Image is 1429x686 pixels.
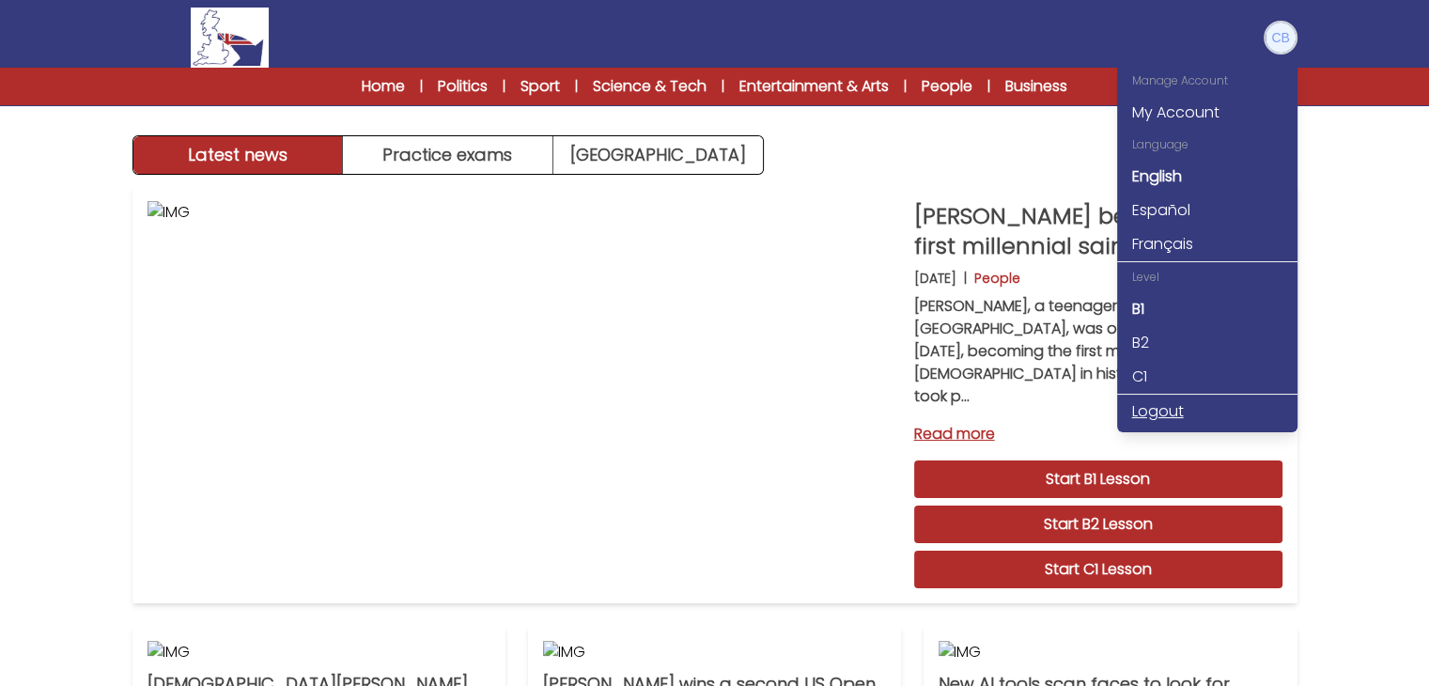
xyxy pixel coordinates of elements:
a: Business [1005,75,1067,98]
button: Practice exams [343,136,553,174]
a: My Account [1117,96,1297,130]
img: IMG [148,641,490,663]
a: English [1117,160,1297,194]
span: | [722,77,724,96]
span: | [987,77,990,96]
div: Language [1117,130,1297,160]
a: B2 [1117,326,1297,360]
a: Home [362,75,405,98]
a: Français [1117,227,1297,261]
a: Politics [438,75,488,98]
p: [PERSON_NAME], a teenager from [GEOGRAPHIC_DATA], was officially canonised on [DATE], becoming th... [914,295,1282,408]
img: Charlotte Bowler [1266,23,1296,53]
img: IMG [148,201,899,588]
span: | [904,77,907,96]
a: Logout [1117,395,1297,429]
button: Latest news [133,136,344,174]
a: C1 [1117,360,1297,394]
a: B1 [1117,292,1297,326]
div: Level [1117,262,1297,292]
a: Sport [520,75,560,98]
a: Logo [132,8,328,68]
a: Start B1 Lesson [914,460,1282,498]
p: People [974,269,1020,288]
img: Logo [191,8,268,68]
a: Start C1 Lesson [914,551,1282,588]
span: | [503,77,505,96]
a: Entertainment & Arts [739,75,889,98]
a: Start B2 Lesson [914,506,1282,543]
span: | [420,77,423,96]
a: People [922,75,972,98]
a: Read more [914,423,1282,445]
img: IMG [939,641,1281,663]
a: Español [1117,194,1297,227]
span: | [575,77,578,96]
div: Manage Account [1117,66,1297,96]
a: Science & Tech [593,75,707,98]
b: | [964,269,967,288]
p: [DATE] [914,269,956,288]
a: [GEOGRAPHIC_DATA] [553,136,763,174]
img: IMG [543,641,886,663]
p: [PERSON_NAME] becomes the first millennial saint [914,201,1282,261]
